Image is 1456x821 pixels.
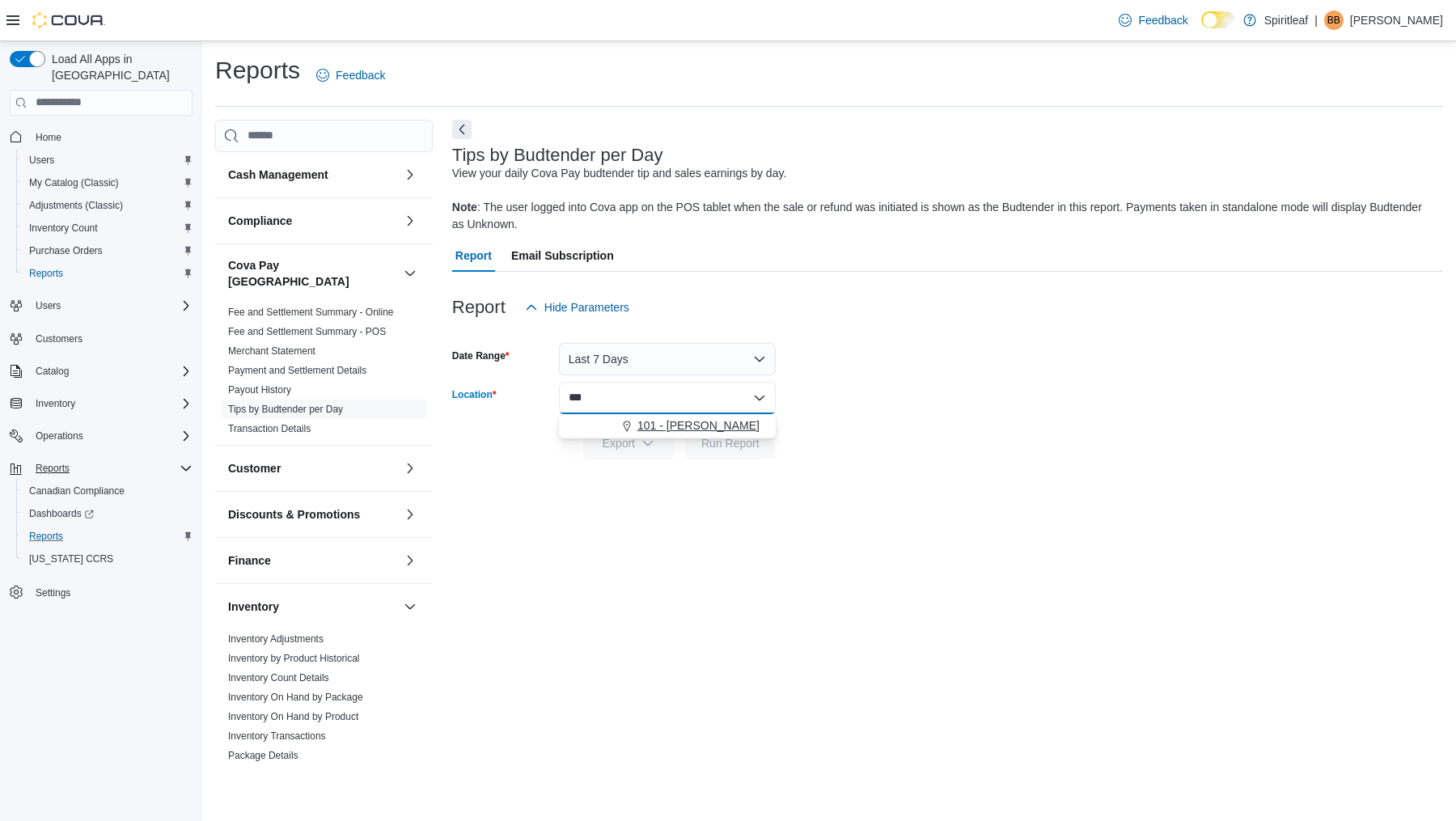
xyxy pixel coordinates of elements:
button: Compliance [228,213,397,229]
a: Inventory Count Details [228,672,329,683]
button: Finance [228,552,397,569]
h3: Finance [228,552,271,569]
button: My Catalog (Classic) [16,171,199,194]
a: Fee and Settlement Summary - POS [228,326,386,337]
span: Reports [29,267,63,280]
button: Reports [16,525,199,548]
span: Package Details [228,749,298,762]
span: My Catalog (Classic) [29,176,119,189]
span: Export [593,427,664,459]
span: 101 - [PERSON_NAME] [637,417,760,434]
h3: Tips by Budtender per Day [452,146,663,165]
span: Reports [29,459,193,478]
a: Settings [29,583,77,603]
span: Purchase Orders [29,244,103,257]
span: Inventory On Hand by Product [228,710,358,723]
button: Users [16,149,199,171]
div: Bobby B [1324,11,1344,30]
label: Location [452,388,497,401]
span: Inventory Count [29,222,98,235]
h3: Customer [228,460,281,476]
span: Report [455,239,492,272]
label: Date Range [452,349,510,362]
button: Customers [3,327,199,350]
span: Inventory [29,394,193,413]
span: Users [36,299,61,312]
button: Cova Pay [GEOGRAPHIC_DATA] [400,264,420,283]
button: Inventory [400,597,420,616]
button: Inventory Count [16,217,199,239]
input: Dark Mode [1201,11,1235,28]
span: Operations [36,430,83,442]
button: Hide Parameters [518,291,636,324]
a: Inventory Adjustments [228,633,324,645]
span: Inventory Transactions [228,730,326,743]
span: Users [29,154,54,167]
p: | [1314,11,1318,30]
h3: Compliance [228,213,292,229]
a: Reports [23,264,70,283]
button: Finance [400,551,420,570]
button: Reports [3,457,199,480]
button: Cova Pay [GEOGRAPHIC_DATA] [228,257,397,290]
a: Dashboards [16,502,199,525]
div: View your daily Cova Pay budtender tip and sales earnings by day. : The user logged into Cova app... [452,165,1435,233]
a: Payment and Settlement Details [228,365,366,376]
span: Users [23,150,193,170]
span: Home [36,131,61,144]
a: Feedback [1112,4,1194,36]
span: Reports [23,264,193,283]
a: Purchase Orders [23,241,109,260]
button: Inventory [228,599,397,615]
button: Cash Management [228,167,397,183]
div: Cova Pay [GEOGRAPHIC_DATA] [215,303,433,445]
span: Customers [29,328,193,349]
button: Compliance [400,211,420,231]
button: [US_STATE] CCRS [16,548,199,570]
a: Payout History [228,384,291,396]
span: BB [1327,11,1340,30]
span: Catalog [29,362,193,381]
button: Customer [400,459,420,478]
button: Users [29,296,67,315]
a: Inventory Transactions [228,730,326,742]
img: Cova [32,12,105,28]
a: Users [23,150,61,170]
a: Merchant Statement [228,345,315,357]
h3: Inventory [228,599,279,615]
a: Transaction Details [228,423,311,434]
a: [US_STATE] CCRS [23,549,120,569]
h3: Report [452,298,506,317]
span: Inventory On Hand by Package [228,691,363,704]
span: Catalog [36,365,69,378]
h3: Cash Management [228,167,328,183]
a: Home [29,128,68,147]
span: Merchant Statement [228,345,315,358]
button: Purchase Orders [16,239,199,262]
p: [PERSON_NAME] [1350,11,1443,30]
span: Feedback [336,67,385,83]
button: Last 7 Days [559,343,776,375]
button: Catalog [3,360,199,383]
button: Run Report [685,427,776,459]
span: Reports [29,530,63,543]
span: Adjustments (Classic) [23,196,193,215]
a: My Catalog (Classic) [23,173,125,193]
p: Spiritleaf [1264,11,1308,30]
span: Inventory Count [23,218,193,238]
button: Inventory [29,394,82,413]
span: Washington CCRS [23,549,193,569]
button: Reports [16,262,199,285]
span: Canadian Compliance [23,481,193,501]
a: Tips by Budtender per Day [228,404,343,415]
span: My Catalog (Classic) [23,173,193,193]
a: Inventory by Product Historical [228,653,360,664]
span: Email Subscription [511,239,614,272]
button: Next [452,120,472,139]
a: Customers [29,329,89,349]
span: Home [29,127,193,147]
span: Users [29,296,193,315]
span: Reports [23,527,193,546]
